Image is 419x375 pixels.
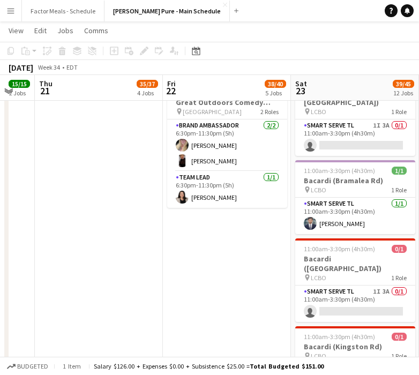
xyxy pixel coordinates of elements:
span: Jobs [57,26,73,35]
div: 12 Jobs [393,89,414,97]
span: Edit [34,26,47,35]
span: 11:00am-3:30pm (4h30m) [304,333,375,341]
span: Budgeted [17,363,48,370]
span: LCBO [311,186,326,194]
div: EDT [66,63,78,71]
button: Budgeted [5,361,50,372]
app-job-card: 11:00am-3:30pm (4h30m)0/1Bacardi ( [GEOGRAPHIC_DATA]) LCBO1 RoleSmart Serve TL1I3A0/111:00am-3:30... [295,72,415,156]
span: Thu [39,79,53,88]
app-job-card: 11:00am-3:30pm (4h30m)1/1Bacardi (Bramalea Rd) LCBO1 RoleSmart Serve TL1/111:00am-3:30pm (4h30m)[... [295,160,415,234]
span: 11:00am-3:30pm (4h30m) [304,245,375,253]
span: 0/1 [392,333,407,341]
h3: Bacardi ([GEOGRAPHIC_DATA]) [295,254,415,273]
span: 21 [38,85,53,97]
a: Comms [80,24,113,37]
span: 38/40 [265,80,286,88]
app-card-role: Smart Serve TL1I3A0/111:00am-3:30pm (4h30m) [295,286,415,322]
div: 2 Jobs [9,89,29,97]
span: 35/37 [137,80,158,88]
app-card-role: Smart Serve TL1/111:00am-3:30pm (4h30m)[PERSON_NAME] [295,198,415,234]
app-job-card: 11:00am-3:30pm (4h30m)0/1Bacardi ([GEOGRAPHIC_DATA]) LCBO1 RoleSmart Serve TL1I3A0/111:00am-3:30p... [295,238,415,322]
span: 1 Role [391,352,407,360]
span: Total Budgeted $151.00 [250,362,324,370]
span: 0/1 [392,245,407,253]
h3: Bacardi (Bramalea Rd) [295,176,415,185]
button: [PERSON_NAME] Pure - Main Schedule [104,1,230,21]
span: View [9,26,24,35]
span: Fri [167,79,176,88]
span: Comms [84,26,108,35]
div: 5 Jobs [265,89,286,97]
span: 15/15 [9,80,30,88]
app-card-role: Team Lead1/16:30pm-11:30pm (5h)[PERSON_NAME] [167,171,287,208]
span: 23 [294,85,307,97]
span: 2 Roles [260,108,279,116]
app-card-role: Brand Ambassador2/26:30pm-11:30pm (5h)[PERSON_NAME][PERSON_NAME] [167,119,287,171]
span: 39/45 [393,80,414,88]
app-job-card: 6:30pm-11:30pm (5h)3/3Travel Alberta & AGLC x Great Outdoors Comedy Festival [GEOGRAPHIC_DATA] [G... [167,72,287,208]
span: 22 [166,85,176,97]
span: 1 Role [391,186,407,194]
app-card-role: Smart Serve TL1I3A0/111:00am-3:30pm (4h30m) [295,119,415,156]
span: 1 item [59,362,85,370]
a: Jobs [53,24,78,37]
div: 4 Jobs [137,89,158,97]
span: LCBO [311,352,326,360]
span: Week 34 [35,63,62,71]
span: 1/1 [392,167,407,175]
button: Factor Meals - Schedule [22,1,104,21]
div: [DATE] [9,62,33,73]
div: Salary $126.00 + Expenses $0.00 + Subsistence $25.00 = [94,362,324,370]
span: 1 Role [391,274,407,282]
a: View [4,24,28,37]
span: LCBO [311,274,326,282]
span: LCBO [311,108,326,116]
span: 1 Role [391,108,407,116]
span: 11:00am-3:30pm (4h30m) [304,167,375,175]
span: [GEOGRAPHIC_DATA] [183,108,242,116]
h3: Bacardi (Kingston Rd) [295,342,415,351]
a: Edit [30,24,51,37]
span: Sat [295,79,307,88]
